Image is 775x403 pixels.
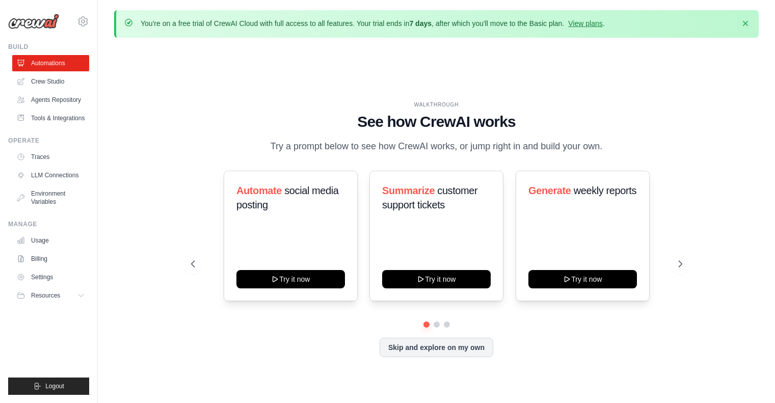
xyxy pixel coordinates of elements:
h1: See how CrewAI works [191,113,682,131]
a: View plans [568,19,602,28]
div: Widget de chat [724,354,775,403]
span: Summarize [382,185,435,196]
button: Try it now [382,270,491,288]
div: WALKTHROUGH [191,101,682,109]
a: Automations [12,55,89,71]
img: Logo [8,14,59,29]
span: weekly reports [574,185,636,196]
span: social media posting [236,185,339,210]
span: Resources [31,291,60,300]
button: Skip and explore on my own [380,338,493,357]
iframe: Chat Widget [724,354,775,403]
p: You're on a free trial of CrewAI Cloud with full access to all features. Your trial ends in , aft... [141,18,605,29]
strong: 7 days [409,19,432,28]
p: Try a prompt below to see how CrewAI works, or jump right in and build your own. [265,139,608,154]
a: Crew Studio [12,73,89,90]
div: Manage [8,220,89,228]
div: Build [8,43,89,51]
a: Agents Repository [12,92,89,108]
a: LLM Connections [12,167,89,183]
a: Environment Variables [12,185,89,210]
button: Logout [8,378,89,395]
a: Billing [12,251,89,267]
span: Logout [45,382,64,390]
div: Operate [8,137,89,145]
span: Automate [236,185,282,196]
a: Traces [12,149,89,165]
a: Settings [12,269,89,285]
button: Try it now [236,270,345,288]
span: Generate [528,185,571,196]
a: Tools & Integrations [12,110,89,126]
span: customer support tickets [382,185,477,210]
button: Resources [12,287,89,304]
button: Try it now [528,270,637,288]
a: Usage [12,232,89,249]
